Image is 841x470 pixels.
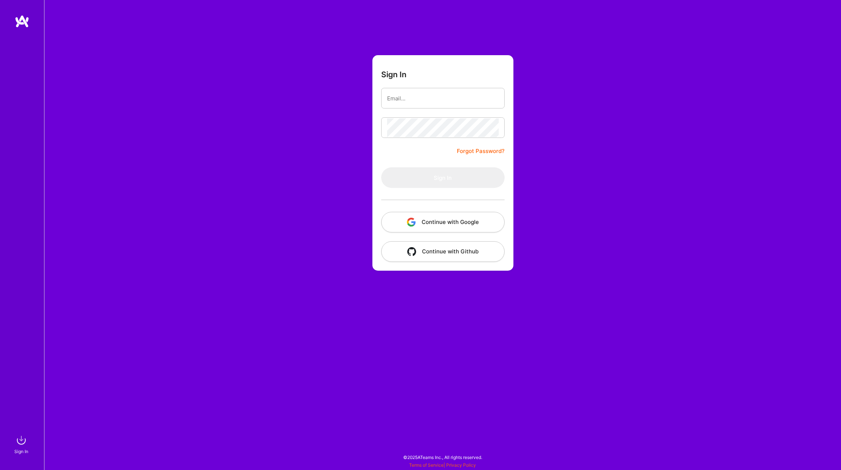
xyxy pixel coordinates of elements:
[457,147,505,156] a: Forgot Password?
[407,247,416,256] img: icon
[15,433,29,455] a: sign inSign In
[387,89,499,108] input: Email...
[44,448,841,466] div: © 2025 ATeams Inc., All rights reserved.
[14,433,29,448] img: sign in
[381,241,505,262] button: Continue with Github
[446,462,476,468] a: Privacy Policy
[381,70,407,79] h3: Sign In
[14,448,28,455] div: Sign In
[381,212,505,232] button: Continue with Google
[409,462,444,468] a: Terms of Service
[381,167,505,188] button: Sign In
[407,218,416,227] img: icon
[409,462,476,468] span: |
[15,15,29,28] img: logo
